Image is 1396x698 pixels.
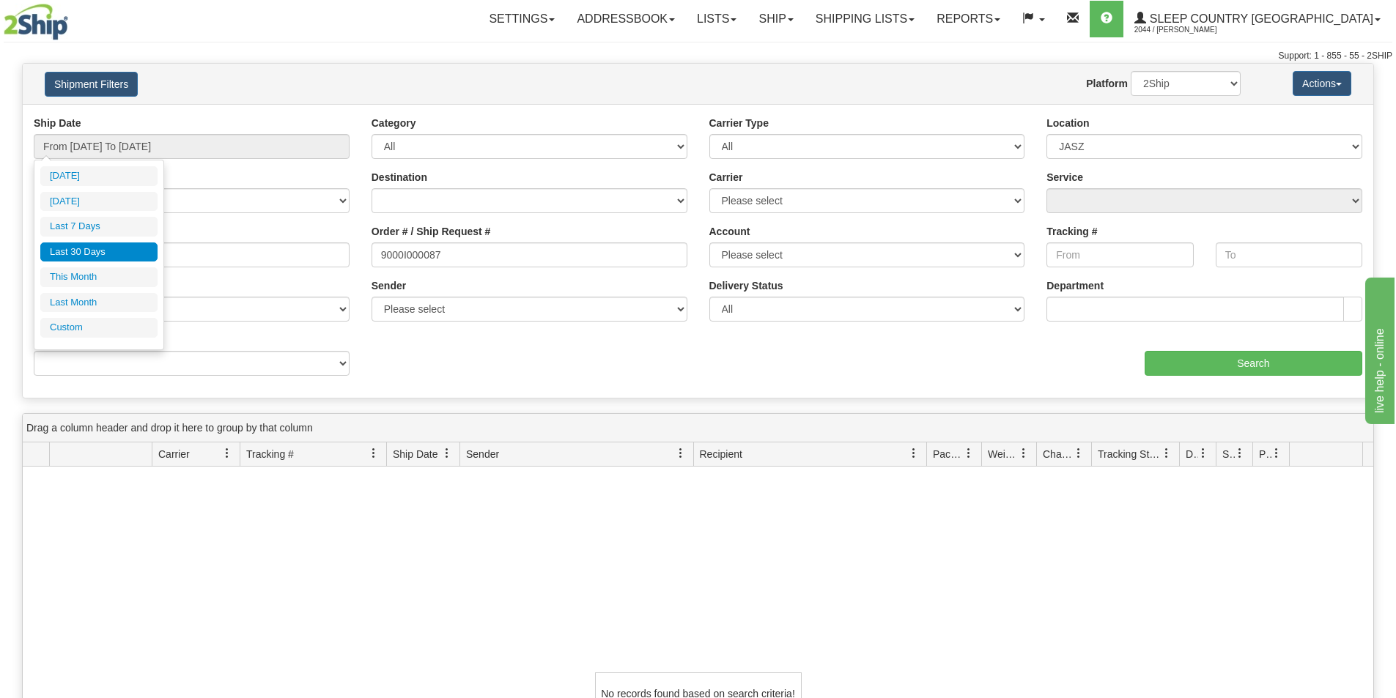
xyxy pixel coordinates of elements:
iframe: chat widget [1362,274,1395,423]
span: Packages [933,447,964,461]
span: Recipient [700,447,742,461]
a: Reports [926,1,1011,37]
a: Tracking # filter column settings [361,441,386,466]
label: Tracking # [1046,224,1097,239]
li: This Month [40,267,158,287]
label: Delivery Status [709,278,783,293]
a: Pickup Status filter column settings [1264,441,1289,466]
label: Category [372,116,416,130]
label: Sender [372,278,406,293]
span: Weight [988,447,1019,461]
a: Shipping lists [805,1,926,37]
label: Destination [372,170,427,185]
a: Ship Date filter column settings [435,441,459,466]
span: Tracking Status [1098,447,1162,461]
a: Delivery Status filter column settings [1191,441,1216,466]
label: Ship Date [34,116,81,130]
a: Addressbook [566,1,686,37]
label: Account [709,224,750,239]
div: grid grouping header [23,414,1373,442]
button: Shipment Filters [45,72,138,97]
span: 2044 / [PERSON_NAME] [1134,23,1244,37]
span: Pickup Status [1259,447,1271,461]
a: Weight filter column settings [1011,441,1036,466]
span: Ship Date [393,447,437,461]
label: Carrier [709,170,743,185]
label: Service [1046,170,1083,185]
label: Carrier Type [709,116,769,130]
input: Search [1145,351,1362,376]
span: Delivery Status [1186,447,1198,461]
span: Sleep Country [GEOGRAPHIC_DATA] [1146,12,1373,25]
a: Packages filter column settings [956,441,981,466]
span: Charge [1043,447,1074,461]
a: Shipment Issues filter column settings [1227,441,1252,466]
input: To [1216,242,1362,267]
span: Sender [466,447,499,461]
span: Tracking # [246,447,294,461]
div: live help - online [11,9,136,26]
a: Settings [478,1,566,37]
a: Charge filter column settings [1066,441,1091,466]
a: Ship [747,1,804,37]
input: From [1046,242,1193,267]
span: Carrier [158,447,190,461]
li: [DATE] [40,166,158,186]
div: Support: 1 - 855 - 55 - 2SHIP [4,50,1392,62]
label: Platform [1086,76,1128,91]
li: Last 30 Days [40,242,158,262]
li: Custom [40,318,158,338]
label: Department [1046,278,1104,293]
label: Location [1046,116,1089,130]
a: Sender filter column settings [668,441,693,466]
a: Recipient filter column settings [901,441,926,466]
a: Lists [686,1,747,37]
button: Actions [1293,71,1351,96]
a: Tracking Status filter column settings [1154,441,1179,466]
span: Shipment Issues [1222,447,1235,461]
img: logo2044.jpg [4,4,68,40]
li: [DATE] [40,192,158,212]
a: Carrier filter column settings [215,441,240,466]
a: Sleep Country [GEOGRAPHIC_DATA] 2044 / [PERSON_NAME] [1123,1,1392,37]
label: Order # / Ship Request # [372,224,491,239]
li: Last Month [40,293,158,313]
li: Last 7 Days [40,217,158,237]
